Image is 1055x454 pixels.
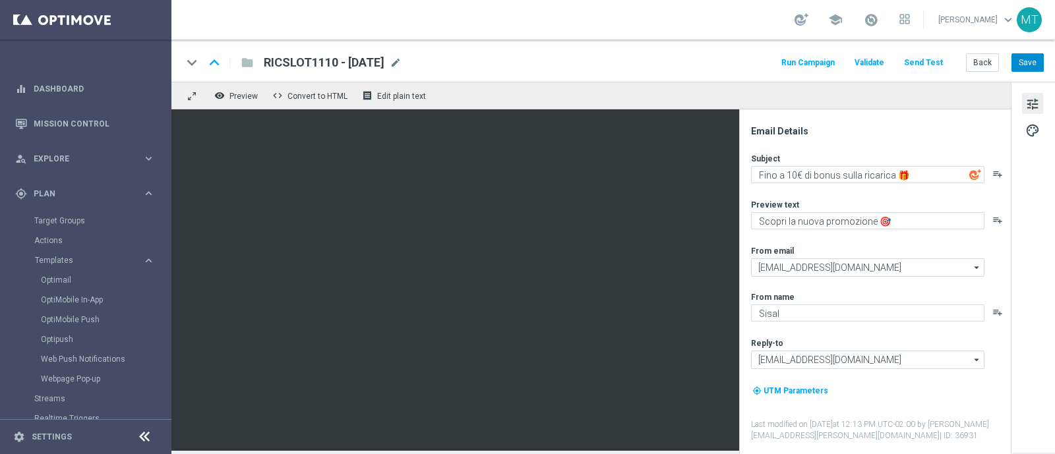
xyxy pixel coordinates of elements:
[359,87,432,104] button: receipt Edit plain text
[15,188,156,199] button: gps_fixed Plan keyboard_arrow_right
[15,153,27,165] i: person_search
[41,374,137,384] a: Webpage Pop-up
[15,84,156,94] button: equalizer Dashboard
[751,383,829,398] button: my_location UTM Parameters
[992,215,1003,225] button: playlist_add
[751,125,1010,137] div: Email Details
[752,386,762,395] i: my_location
[969,169,981,181] img: optiGenie.svg
[32,433,72,441] a: Settings
[34,215,137,226] a: Target Groups
[751,338,783,349] label: Reply-to
[15,106,155,141] div: Mission Control
[269,87,353,104] button: code Convert to HTML
[15,83,27,95] i: equalizer
[971,351,984,368] i: arrow_drop_down
[34,106,155,141] a: Mission Control
[992,169,1003,179] button: playlist_add
[34,255,156,266] button: Templates keyboard_arrow_right
[937,10,1017,30] a: [PERSON_NAME]keyboard_arrow_down
[35,256,142,264] div: Templates
[1001,13,1015,27] span: keyboard_arrow_down
[34,409,170,428] div: Realtime Triggers
[828,13,843,27] span: school
[264,55,384,71] span: RICSLOT1110 - 2025-10-10
[34,250,170,389] div: Templates
[1011,53,1044,72] button: Save
[41,334,137,345] a: Optipush
[1022,119,1043,140] button: palette
[41,295,137,305] a: OptiMobile In-App
[15,119,156,129] button: Mission Control
[287,92,347,101] span: Convert to HTML
[15,154,156,164] button: person_search Explore keyboard_arrow_right
[229,92,258,101] span: Preview
[34,231,170,250] div: Actions
[966,53,999,72] button: Back
[41,314,137,325] a: OptiMobile Push
[41,329,170,349] div: Optipush
[15,188,142,200] div: Plan
[13,431,25,443] i: settings
[34,235,137,246] a: Actions
[377,92,426,101] span: Edit plain text
[751,200,799,210] label: Preview text
[15,188,27,200] i: gps_fixed
[34,393,137,404] a: Streams
[940,431,978,440] span: | ID: 36931
[34,211,170,231] div: Target Groups
[751,246,794,256] label: From email
[1022,93,1043,114] button: tune
[15,153,142,165] div: Explore
[41,354,137,364] a: Web Push Notifications
[41,310,170,329] div: OptiMobile Push
[751,292,795,302] label: From name
[41,270,170,290] div: Optimail
[390,57,402,69] span: mode_edit
[41,275,137,285] a: Optimail
[41,369,170,389] div: Webpage Pop-up
[751,351,984,369] input: Select
[855,58,884,67] span: Validate
[992,307,1003,318] button: playlist_add
[362,90,373,101] i: receipt
[34,71,155,106] a: Dashboard
[15,71,155,106] div: Dashboard
[1025,122,1040,139] span: palette
[1025,96,1040,113] span: tune
[272,90,283,101] span: code
[764,386,828,395] span: UTM Parameters
[142,152,155,165] i: keyboard_arrow_right
[1017,7,1042,32] div: MT
[211,87,264,104] button: remove_red_eye Preview
[35,256,129,264] span: Templates
[751,258,984,277] input: Select
[751,154,780,164] label: Subject
[34,389,170,409] div: Streams
[214,90,225,101] i: remove_red_eye
[41,290,170,310] div: OptiMobile In-App
[853,54,886,72] button: Validate
[41,349,170,369] div: Web Push Notifications
[34,155,142,163] span: Explore
[902,54,945,72] button: Send Test
[204,53,224,72] i: keyboard_arrow_up
[971,259,984,276] i: arrow_drop_down
[34,190,142,198] span: Plan
[142,254,155,267] i: keyboard_arrow_right
[779,54,837,72] button: Run Campaign
[34,413,137,424] a: Realtime Triggers
[751,419,1010,441] label: Last modified on [DATE] at 12:13 PM UTC-02:00 by [PERSON_NAME][EMAIL_ADDRESS][PERSON_NAME][DOMAIN...
[142,187,155,200] i: keyboard_arrow_right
